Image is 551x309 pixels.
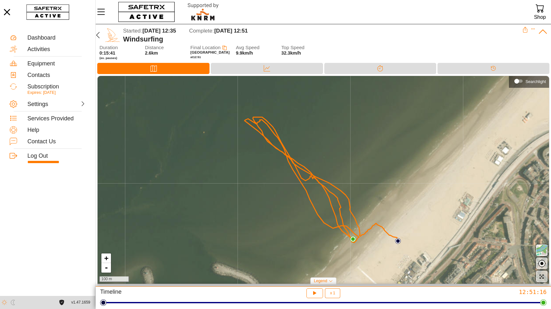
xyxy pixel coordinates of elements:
a: Zoom out [101,263,111,273]
div: Settings [27,101,55,108]
span: Duration [99,45,140,50]
img: Equipment.svg [10,60,17,67]
img: ContactUs.svg [10,138,17,145]
button: Back [93,27,103,43]
span: [DATE] 12:51 [214,28,248,34]
img: WIND_SURFING.svg [105,28,120,42]
img: PathStart.svg [395,238,401,244]
span: 0:15:41 [99,50,115,56]
span: v1.47.1659 [71,299,90,306]
div: 12:51:16 [399,288,547,296]
div: 100 m [99,276,129,282]
div: Subscription [27,83,86,90]
img: PathEnd.svg [350,236,356,242]
div: Map [97,63,209,74]
span: [GEOGRAPHIC_DATA] [190,50,230,54]
span: x 1 [330,291,335,295]
div: Equipment [27,60,86,67]
span: 2.6km [145,50,158,56]
span: Avg Speed [236,45,277,50]
img: ModeDark.svg [10,300,16,305]
button: Menu [96,5,112,19]
div: Contact Us [27,138,86,145]
div: Services Provided [27,115,86,122]
div: Timeline [100,288,247,298]
span: Started: [123,28,142,34]
span: 9.9km/h [236,50,253,56]
img: ModeLight.svg [2,300,7,305]
div: Data [211,63,323,74]
span: Complete: [189,28,214,34]
div: Help [27,127,86,134]
span: 32.3km/h [281,50,301,56]
div: Searchlight [512,76,546,86]
span: at 12:51 [190,55,201,59]
div: Dashboard [27,34,86,41]
div: Windsurfing [123,35,522,43]
span: Expires: [DATE] [27,90,56,95]
button: Expand [531,27,535,31]
div: Activities [27,46,86,53]
div: Contacts [27,72,86,79]
button: v1.47.1659 [68,297,94,308]
img: Activities.svg [10,45,17,53]
span: Legend [314,279,327,283]
div: Shop [534,13,546,21]
button: x 1 [325,288,340,298]
div: Log Out [27,153,86,160]
span: Top Speed [281,45,322,50]
a: Zoom in [101,253,111,263]
div: Splits [324,63,436,74]
img: RescueLogo.svg [180,2,226,22]
a: License Agreement [57,300,66,305]
img: Help.svg [10,126,17,134]
div: Timeline [437,63,549,74]
div: Searchlight [525,79,546,84]
span: Distance [145,45,186,50]
span: [DATE] 12:35 [143,28,176,34]
img: Subscription.svg [10,83,17,90]
span: Final Location [190,45,221,50]
span: (ex. pauses) [99,56,140,60]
